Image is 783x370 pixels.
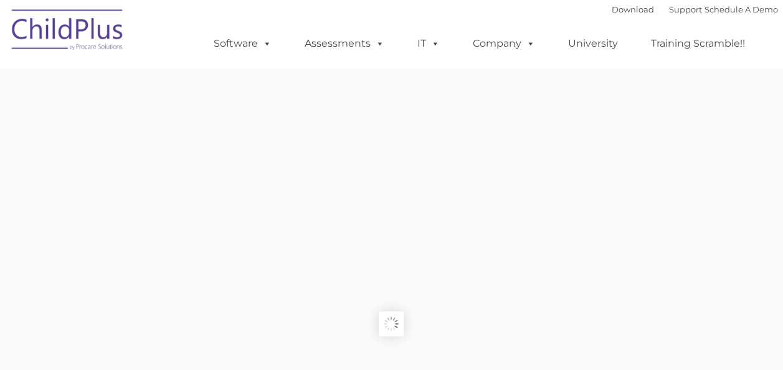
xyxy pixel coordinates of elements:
[6,1,130,63] img: ChildPlus by Procare Solutions
[705,4,778,14] a: Schedule A Demo
[638,31,757,56] a: Training Scramble!!
[669,4,702,14] a: Support
[612,4,654,14] a: Download
[612,4,778,14] font: |
[405,31,452,56] a: IT
[556,31,630,56] a: University
[201,31,284,56] a: Software
[460,31,548,56] a: Company
[292,31,397,56] a: Assessments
